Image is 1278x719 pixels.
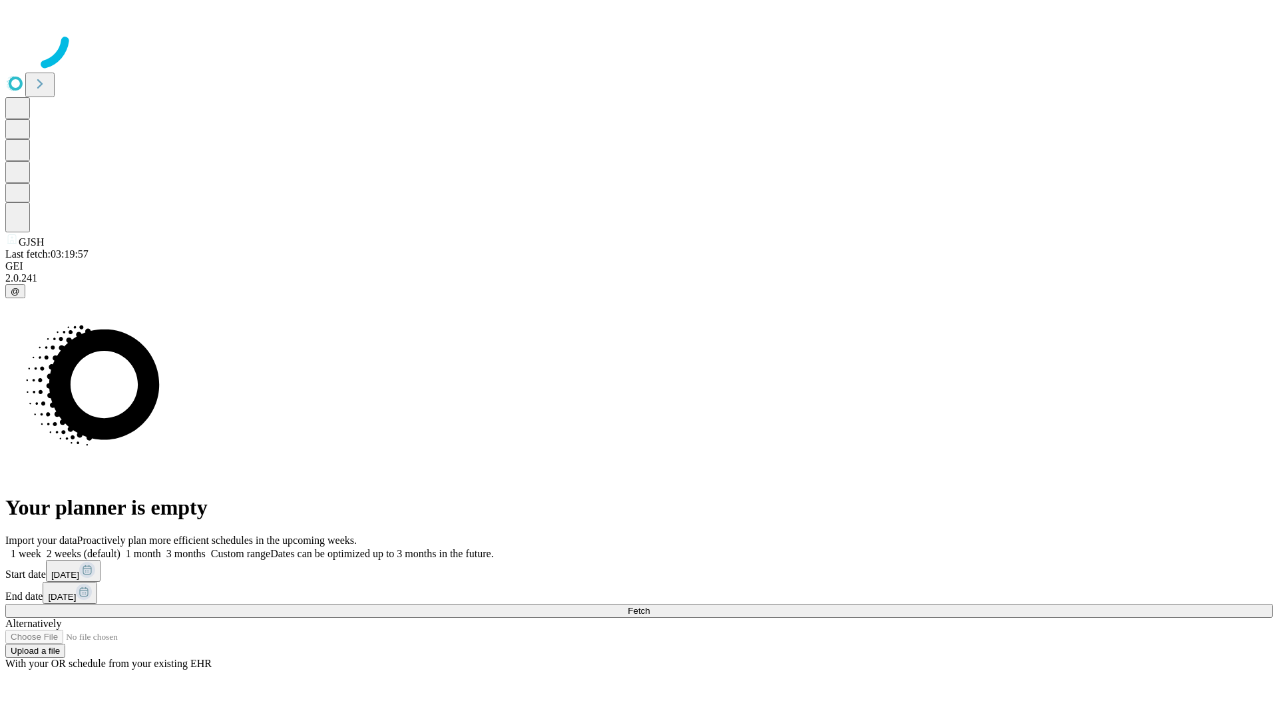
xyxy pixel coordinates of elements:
[5,582,1273,604] div: End date
[5,284,25,298] button: @
[11,286,20,296] span: @
[5,495,1273,520] h1: Your planner is empty
[51,570,79,580] span: [DATE]
[126,548,161,559] span: 1 month
[5,260,1273,272] div: GEI
[5,272,1273,284] div: 2.0.241
[5,560,1273,582] div: Start date
[628,606,650,616] span: Fetch
[11,548,41,559] span: 1 week
[19,236,44,248] span: GJSH
[48,592,76,602] span: [DATE]
[5,535,77,546] span: Import your data
[5,644,65,658] button: Upload a file
[5,248,89,260] span: Last fetch: 03:19:57
[5,618,61,629] span: Alternatively
[270,548,493,559] span: Dates can be optimized up to 3 months in the future.
[47,548,120,559] span: 2 weeks (default)
[46,560,101,582] button: [DATE]
[5,604,1273,618] button: Fetch
[5,658,212,669] span: With your OR schedule from your existing EHR
[77,535,357,546] span: Proactively plan more efficient schedules in the upcoming weeks.
[211,548,270,559] span: Custom range
[43,582,97,604] button: [DATE]
[166,548,206,559] span: 3 months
